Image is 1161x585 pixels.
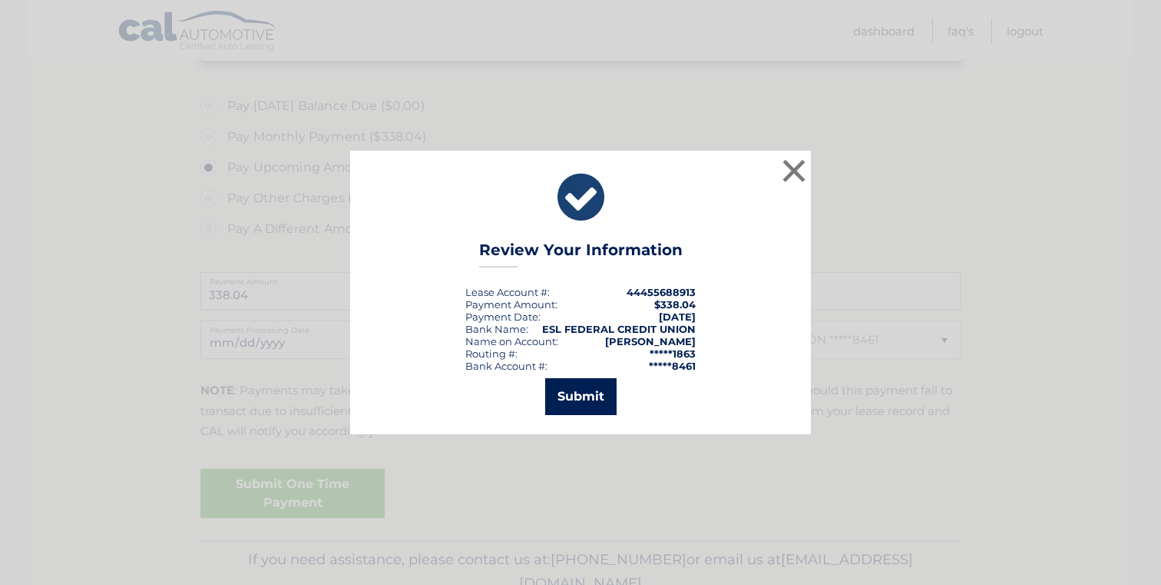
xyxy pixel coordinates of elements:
[465,286,550,298] div: Lease Account #:
[465,311,541,323] div: :
[465,311,538,323] span: Payment Date
[465,298,557,311] div: Payment Amount:
[627,286,696,298] strong: 44455688913
[659,311,696,323] span: [DATE]
[545,378,617,415] button: Submit
[654,298,696,311] span: $338.04
[465,347,518,360] div: Routing #:
[605,335,696,347] strong: [PERSON_NAME]
[779,155,809,186] button: ×
[479,241,683,268] h3: Review Your Information
[542,323,696,335] strong: ESL FEDERAL CREDIT UNION
[465,360,547,372] div: Bank Account #:
[465,323,528,335] div: Bank Name:
[465,335,558,347] div: Name on Account:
